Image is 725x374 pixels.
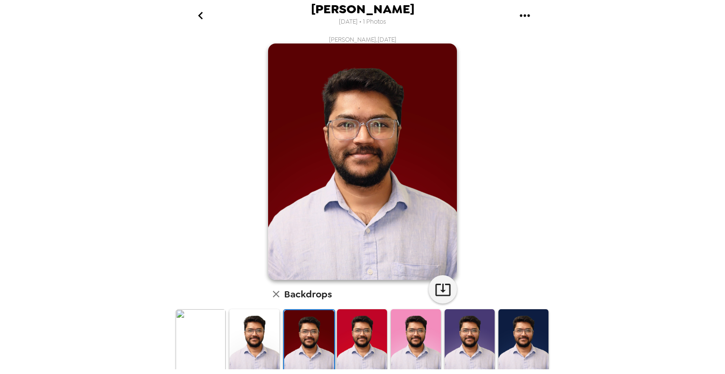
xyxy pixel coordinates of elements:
span: [DATE] • 1 Photos [339,16,386,28]
img: user [268,43,457,280]
img: Original [176,309,226,372]
h6: Backdrops [284,287,332,302]
span: [PERSON_NAME] , [DATE] [329,35,396,43]
span: [PERSON_NAME] [311,3,414,16]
